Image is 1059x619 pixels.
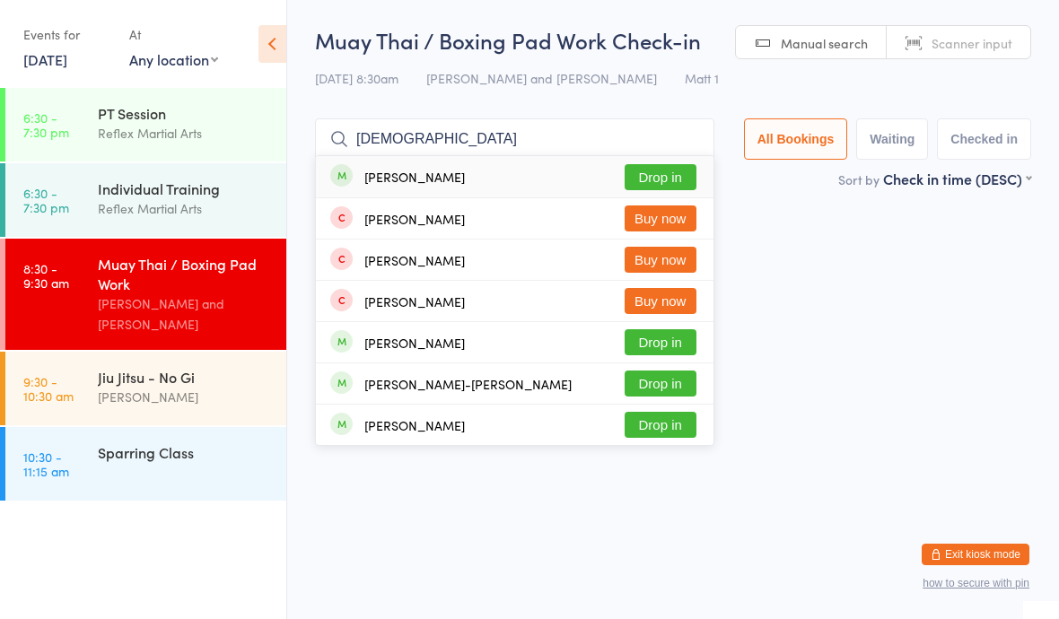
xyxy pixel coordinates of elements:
div: [PERSON_NAME] [364,253,465,267]
div: Jiu Jitsu - No Gi [98,367,271,387]
div: Muay Thai / Boxing Pad Work [98,254,271,293]
button: Drop in [625,164,696,190]
button: how to secure with pin [923,577,1029,589]
a: 10:30 -11:15 amSparring Class [5,427,286,501]
div: Reflex Martial Arts [98,123,271,144]
button: Buy now [625,205,696,231]
label: Sort by [838,170,880,188]
time: 6:30 - 7:30 pm [23,186,69,214]
div: [PERSON_NAME] [364,170,465,184]
a: 9:30 -10:30 amJiu Jitsu - No Gi[PERSON_NAME] [5,352,286,425]
button: Buy now [625,288,696,314]
span: [DATE] 8:30am [315,69,398,87]
button: Drop in [625,371,696,397]
h2: Muay Thai / Boxing Pad Work Check-in [315,25,1031,55]
div: Events for [23,20,111,49]
div: [PERSON_NAME] and [PERSON_NAME] [98,293,271,335]
div: Individual Training [98,179,271,198]
div: Any location [129,49,218,69]
div: At [129,20,218,49]
span: Manual search [781,34,868,52]
button: All Bookings [744,118,848,160]
span: Matt 1 [685,69,719,87]
a: [DATE] [23,49,67,69]
div: [PERSON_NAME] [98,387,271,407]
div: [PERSON_NAME] [364,336,465,350]
div: [PERSON_NAME] [364,294,465,309]
div: [PERSON_NAME] [364,418,465,432]
time: 9:30 - 10:30 am [23,374,74,403]
div: PT Session [98,103,271,123]
div: Check in time (DESC) [883,169,1031,188]
span: [PERSON_NAME] and [PERSON_NAME] [426,69,657,87]
time: 10:30 - 11:15 am [23,449,69,478]
button: Exit kiosk mode [922,544,1029,565]
span: Scanner input [932,34,1012,52]
button: Drop in [625,412,696,438]
div: Reflex Martial Arts [98,198,271,219]
button: Buy now [625,247,696,273]
button: Waiting [856,118,928,160]
a: 8:30 -9:30 amMuay Thai / Boxing Pad Work[PERSON_NAME] and [PERSON_NAME] [5,239,286,350]
a: 6:30 -7:30 pmPT SessionReflex Martial Arts [5,88,286,161]
time: 6:30 - 7:30 pm [23,110,69,139]
div: [PERSON_NAME]-[PERSON_NAME] [364,377,572,391]
time: 8:30 - 9:30 am [23,261,69,290]
input: Search [315,118,714,160]
div: Sparring Class [98,442,271,462]
div: [PERSON_NAME] [364,212,465,226]
button: Drop in [625,329,696,355]
button: Checked in [937,118,1031,160]
a: 6:30 -7:30 pmIndividual TrainingReflex Martial Arts [5,163,286,237]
